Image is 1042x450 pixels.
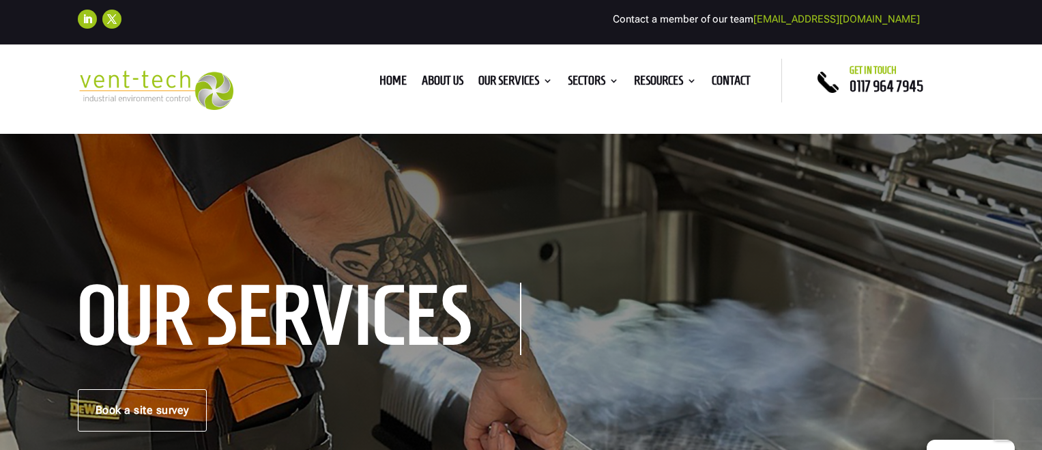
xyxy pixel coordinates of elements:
a: Follow on LinkedIn [78,10,97,29]
a: Resources [634,76,697,91]
a: Book a site survey [78,389,207,432]
span: Contact a member of our team [613,13,920,25]
a: 0117 964 7945 [850,78,923,94]
a: Follow on X [102,10,121,29]
span: Get in touch [850,65,897,76]
a: Our Services [478,76,553,91]
a: [EMAIL_ADDRESS][DOMAIN_NAME] [753,13,920,25]
a: About us [422,76,463,91]
a: Sectors [568,76,619,91]
a: Contact [712,76,751,91]
a: Home [379,76,407,91]
img: 2023-09-27T08_35_16.549ZVENT-TECH---Clear-background [78,70,234,111]
h1: Our Services [78,283,521,355]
